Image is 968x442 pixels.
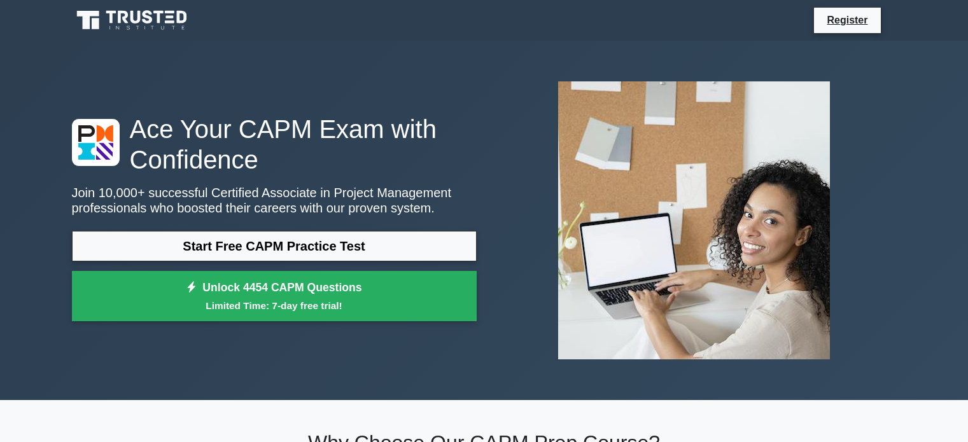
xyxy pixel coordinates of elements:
[72,231,477,261] a: Start Free CAPM Practice Test
[88,298,461,313] small: Limited Time: 7-day free trial!
[819,12,875,28] a: Register
[72,185,477,216] p: Join 10,000+ successful Certified Associate in Project Management professionals who boosted their...
[72,114,477,175] h1: Ace Your CAPM Exam with Confidence
[72,271,477,322] a: Unlock 4454 CAPM QuestionsLimited Time: 7-day free trial!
